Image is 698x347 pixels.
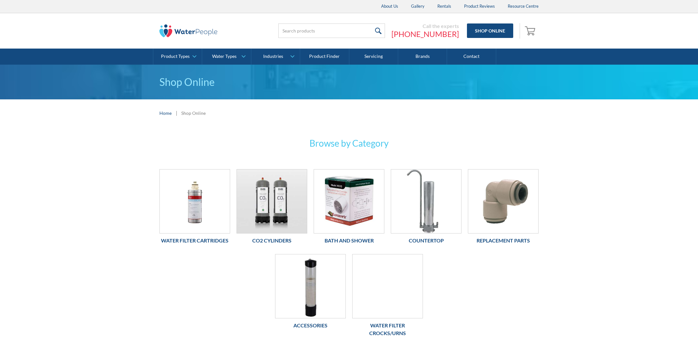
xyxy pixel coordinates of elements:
[525,25,537,36] img: shopping cart
[468,169,538,233] img: Replacement Parts
[352,254,423,340] a: Water Filter Crocks/UrnsWater Filter Crocks/Urns
[251,49,300,65] a: Industries
[237,237,307,244] h6: Co2 Cylinders
[468,237,539,244] h6: Replacement Parts
[263,54,283,59] div: Industries
[468,169,539,248] a: Replacement PartsReplacement Parts
[160,169,230,233] img: Water Filter Cartridges
[447,49,496,65] a: Contact
[212,54,237,59] div: Water Types
[161,54,190,59] div: Product Types
[391,237,461,244] h6: Countertop
[275,254,345,318] img: Accessories
[314,237,384,244] h6: Bath and Shower
[159,110,172,116] a: Home
[349,49,398,65] a: Servicing
[391,23,459,29] div: Call the experts
[159,169,230,248] a: Water Filter CartridgesWater Filter Cartridges
[237,169,307,233] img: Co2 Cylinders
[175,109,178,117] div: |
[153,49,202,65] a: Product Types
[314,169,384,248] a: Bath and ShowerBath and Shower
[467,23,513,38] a: Shop Online
[352,322,423,337] h6: Water Filter Crocks/Urns
[159,237,230,244] h6: Water Filter Cartridges
[275,254,346,333] a: AccessoriesAccessories
[181,110,206,116] div: Shop Online
[314,169,384,233] img: Bath and Shower
[159,24,217,37] img: The Water People
[523,23,539,39] a: Open empty cart
[391,169,461,248] a: CountertopCountertop
[159,74,539,90] h1: Shop Online
[391,29,459,39] a: [PHONE_NUMBER]
[275,322,346,329] h6: Accessories
[398,49,447,65] a: Brands
[300,49,349,65] a: Product Finder
[224,136,474,150] h3: Browse by Category
[237,169,307,248] a: Co2 CylindersCo2 Cylinders
[202,49,251,65] a: Water Types
[391,169,461,233] img: Countertop
[278,23,385,38] input: Search products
